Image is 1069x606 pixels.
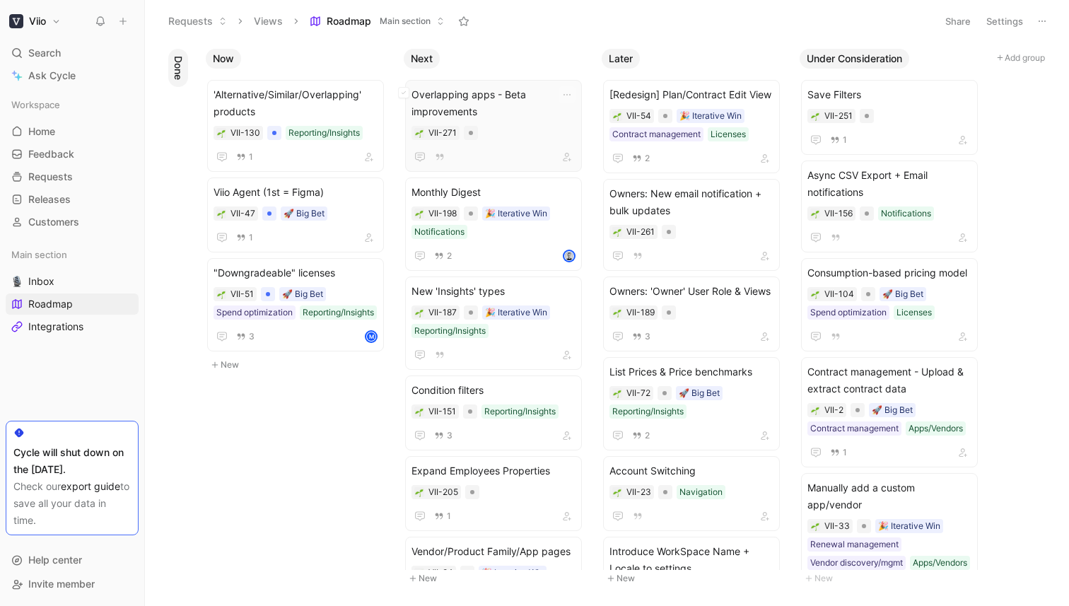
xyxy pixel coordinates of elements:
[810,421,899,436] div: Contract management
[6,211,139,233] a: Customers
[679,386,720,400] div: 🚀 Big Bet
[206,49,241,69] button: Now
[626,305,655,320] div: VII-189
[485,206,547,221] div: 🎉 Iterative Win
[405,276,582,370] a: New 'Insights' types🎉 Iterative WinReporting/Insights
[939,11,977,31] button: Share
[6,65,139,86] a: Ask Cycle
[609,543,773,577] span: Introduce WorkSpace Name + Locale to settings
[801,80,978,155] a: Save Filters1
[6,121,139,142] a: Home
[13,478,131,529] div: Check our to save all your data in time.
[217,291,226,299] img: 🌱
[415,569,423,578] img: 🌱
[414,487,424,497] button: 🌱
[447,512,451,520] span: 1
[217,210,226,218] img: 🌱
[414,308,424,317] div: 🌱
[447,252,452,260] span: 2
[794,42,992,594] div: Under ConsiderationNew
[398,42,596,594] div: NextNew
[626,109,651,123] div: VII-54
[484,404,556,419] div: Reporting/Insights
[431,248,455,264] button: 2
[29,15,46,28] h1: Viio
[28,274,54,289] span: Inbox
[645,431,650,440] span: 2
[214,86,378,120] span: 'Alternative/Similar/Overlapping' products
[230,287,254,301] div: VII-51
[824,109,853,123] div: VII-251
[414,324,486,338] div: Reporting/Insights
[28,320,83,334] span: Integrations
[415,309,423,317] img: 🌱
[6,573,139,595] div: Invite member
[807,86,971,103] span: Save Filters
[6,271,139,292] a: 🎙️Inbox
[431,428,455,443] button: 3
[28,297,73,311] span: Roadmap
[414,407,424,416] button: 🌱
[596,42,794,594] div: LaterNew
[404,570,590,587] button: New
[801,258,978,351] a: Consumption-based pricing model🚀 Big BetSpend optimizationLicenses
[233,329,257,344] button: 3
[896,305,932,320] div: Licenses
[603,179,780,271] a: Owners: New email notification + bulk updates
[6,144,139,165] a: Feedback
[645,332,650,341] span: 3
[233,149,256,165] button: 1
[414,128,424,138] button: 🌱
[810,556,903,570] div: Vendor discovery/mgmt
[609,283,773,300] span: Owners: 'Owner' User Role & Views
[6,189,139,210] a: Releases
[603,357,780,450] a: List Prices & Price benchmarks🚀 Big BetReporting/Insights2
[800,49,909,69] button: Under Consideration
[612,404,684,419] div: Reporting/Insights
[824,403,843,417] div: VII-2
[810,521,820,531] div: 🌱
[913,556,967,570] div: Apps/Vendors
[213,52,234,66] span: Now
[405,375,582,450] a: Condition filtersReporting/Insights3
[811,407,819,415] img: 🌱
[807,167,971,201] span: Async CSV Export + Email notifications
[428,206,457,221] div: VII-198
[216,289,226,299] button: 🌱
[28,554,82,566] span: Help center
[415,129,423,138] img: 🌱
[603,276,780,351] a: Owners: 'Owner' User Role & Views3
[6,316,139,337] a: Integrations
[612,227,622,237] button: 🌱
[9,14,23,28] img: Viio
[411,382,576,399] span: Condition filters
[810,405,820,415] button: 🌱
[428,404,456,419] div: VII-151
[807,52,902,66] span: Under Consideration
[629,428,653,443] button: 2
[431,508,454,524] button: 1
[216,128,226,138] button: 🌱
[810,289,820,299] button: 🌱
[613,390,621,398] img: 🌱
[843,136,847,144] span: 1
[824,519,850,533] div: VII-33
[216,209,226,218] button: 🌱
[612,388,622,398] div: 🌱
[6,244,139,265] div: Main section
[207,258,384,351] a: "Downgradeable" licenses🚀 Big BetSpend optimizationReporting/Insights3M
[801,161,978,252] a: Async CSV Export + Email notificationsNotifications
[11,247,67,262] span: Main section
[168,49,188,87] button: Done
[824,206,853,221] div: VII-156
[629,151,653,166] button: 2
[800,570,986,587] button: New
[366,332,376,342] div: M
[612,111,622,121] div: 🌱
[810,209,820,218] button: 🌱
[602,49,640,69] button: Later
[28,45,61,62] span: Search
